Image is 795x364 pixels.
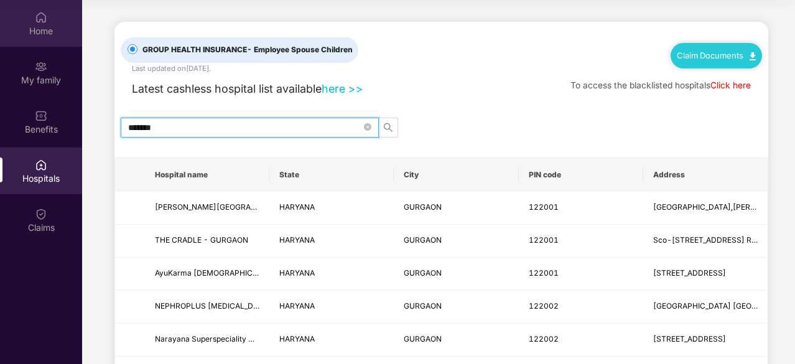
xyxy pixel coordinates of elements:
[394,225,518,258] td: GURGAON
[364,121,371,133] span: close-circle
[155,235,248,245] span: THE CRADLE - GURGAON
[570,80,710,90] span: To access the blacklisted hospitals
[35,159,47,171] img: svg+xml;base64,PHN2ZyBpZD0iSG9zcGl0YWxzIiB4bWxucz0iaHR0cDovL3d3dy53My5vcmcvMjAwMC9zdmciIHdpZHRoPS...
[643,258,768,291] td: 108, KILLA NO 46/11/12/1/3, VILLAGE SILOKHARA, SECTOR 41 Gurugram 122001
[279,334,315,343] span: HARYANA
[364,123,371,131] span: close-circle
[269,258,394,291] td: HARYANA
[710,80,751,90] a: Click here
[379,123,397,133] span: search
[394,291,518,324] td: GURGAON
[394,324,518,357] td: GURGAON
[378,118,398,138] button: search
[132,82,322,95] span: Latest cashless hospital list available
[653,334,726,343] span: [STREET_ADDRESS]
[269,158,394,192] th: State
[519,158,643,192] th: PIN code
[145,225,269,258] td: THE CRADLE - GURGAON
[529,202,559,212] span: 122001
[404,334,442,343] span: GURGAON
[145,291,269,324] td: NEPHROPLUS DIALYSIS CENTER - GURUGRAM, HARYANA
[404,202,442,212] span: GURGAON
[269,192,394,225] td: HARYANA
[35,60,47,73] img: svg+xml;base64,PHN2ZyB3aWR0aD0iMjAiIGhlaWdodD0iMjAiIHZpZXdCb3g9IjAgMCAyMCAyMCIgZmlsbD0ibm9uZSIgeG...
[529,235,559,245] span: 122001
[145,324,269,357] td: Narayana Superspeciality Hospital-Gurugram(HARYANA)
[529,268,559,278] span: 122001
[137,44,358,56] span: GROUP HEALTH INSURANCE
[653,170,758,180] span: Address
[269,225,394,258] td: HARYANA
[132,63,211,74] div: Last updated on [DATE] .
[404,301,442,310] span: GURGAON
[155,301,438,310] span: NEPHROPLUS [MEDICAL_DATA] - [GEOGRAPHIC_DATA], [GEOGRAPHIC_DATA]
[269,324,394,357] td: HARYANA
[529,301,559,310] span: 122002
[155,202,381,212] span: [PERSON_NAME][GEOGRAPHIC_DATA] - [GEOGRAPHIC_DATA]
[155,268,538,278] span: AyuKarma [DEMOGRAPHIC_DATA] (A Unit of KRM [DEMOGRAPHIC_DATA] Pvt. Ltd.) - [GEOGRAPHIC_DATA]
[677,50,756,60] a: Claim Documents
[643,291,768,324] td: Fortis Memorial Research Institute Opposite HUDA City Centre, Sector 44, Gurugram,
[394,258,518,291] td: GURGAON
[643,324,768,357] td: Plot No 3201,Block v,DLF phase 3, Sector 24
[35,110,47,122] img: svg+xml;base64,PHN2ZyBpZD0iQmVuZWZpdHMiIHhtbG5zPSJodHRwOi8vd3d3LnczLm9yZy8yMDAwL3N2ZyIgd2lkdGg9Ij...
[35,11,47,24] img: svg+xml;base64,PHN2ZyBpZD0iSG9tZSIgeG1sbnM9Imh0dHA6Ly93d3cudzMub3JnLzIwMDAvc3ZnIiB3aWR0aD0iMjAiIG...
[529,334,559,343] span: 122002
[643,192,768,225] td: BAJGHERA ROAD,RAJENDRA PARK
[653,202,794,212] span: [GEOGRAPHIC_DATA],[PERSON_NAME]
[247,45,353,54] span: - Employee Spouse Children
[643,225,768,258] td: Sco-1&2, Sector-14, Old Delhi-Gurgaon Road
[145,192,269,225] td: CHETANYA HOSPITAL - GURGAON
[155,170,259,180] span: Hospital name
[750,52,756,60] img: svg+xml;base64,PHN2ZyB4bWxucz0iaHR0cDovL3d3dy53My5vcmcvMjAwMC9zdmciIHdpZHRoPSIxMC40IiBoZWlnaHQ9Ij...
[155,334,444,343] span: Narayana Superspeciality Hospital-[GEOGRAPHIC_DATA]([GEOGRAPHIC_DATA])
[404,268,442,278] span: GURGAON
[279,301,315,310] span: HARYANA
[394,192,518,225] td: GURGAON
[653,235,765,245] span: Sco-[STREET_ADDRESS] Road
[269,291,394,324] td: HARYANA
[279,202,315,212] span: HARYANA
[279,235,315,245] span: HARYANA
[394,158,518,192] th: City
[145,158,269,192] th: Hospital name
[404,235,442,245] span: GURGAON
[145,258,269,291] td: AyuKarma Ayurveda (A Unit of KRM Ayurveda Pvt. Ltd.) - Gurugram
[653,268,726,278] span: [STREET_ADDRESS]
[279,268,315,278] span: HARYANA
[35,208,47,220] img: svg+xml;base64,PHN2ZyBpZD0iQ2xhaW0iIHhtbG5zPSJodHRwOi8vd3d3LnczLm9yZy8yMDAwL3N2ZyIgd2lkdGg9IjIwIi...
[643,158,768,192] th: Address
[322,82,363,95] a: here >>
